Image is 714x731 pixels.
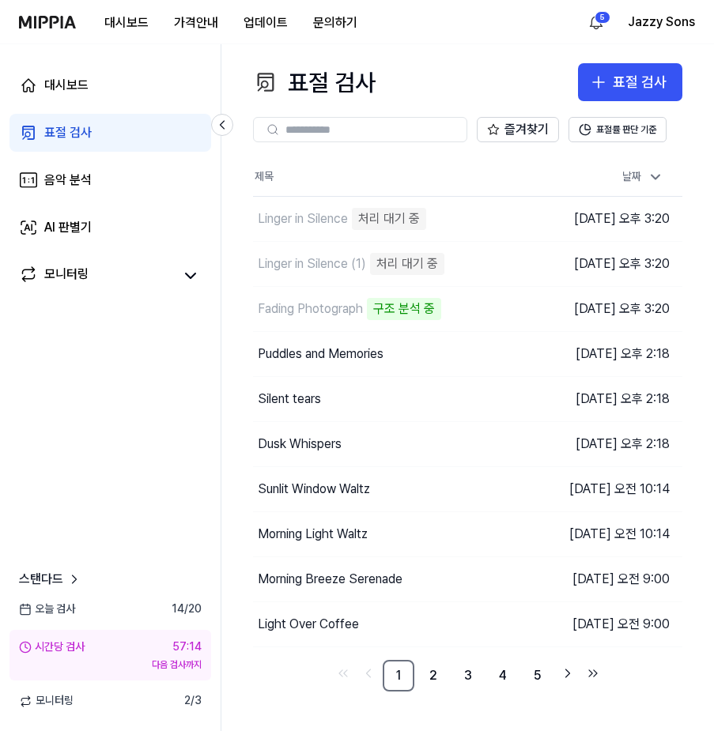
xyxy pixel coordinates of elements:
nav: pagination [253,660,682,691]
button: 표절률 판단 기준 [569,117,667,142]
button: 즐겨찾기 [477,117,559,142]
div: 대시보드 [44,76,89,95]
a: 음악 분석 [9,161,211,199]
a: Go to first page [332,662,354,684]
a: 표절 검사 [9,114,211,152]
div: 시간당 검사 [19,639,85,655]
a: 4 [487,660,519,691]
button: 문의하기 [300,7,370,39]
button: 가격안내 [161,7,231,39]
td: [DATE] 오후 2:18 [557,376,682,421]
div: 날짜 [616,164,670,190]
td: [DATE] 오전 9:00 [557,556,682,601]
a: 스탠다드 [19,570,82,589]
td: [DATE] 오후 3:20 [557,196,682,241]
div: 다음 검사까지 [19,658,202,672]
td: [DATE] 오후 3:20 [557,286,682,331]
div: 모니터링 [44,265,89,287]
span: 스탠다드 [19,570,63,589]
div: Morning Light Waltz [258,525,368,544]
td: [DATE] 오전 10:14 [557,511,682,556]
button: 대시보드 [92,7,161,39]
div: 음악 분석 [44,171,92,190]
div: 표절 검사 [613,71,667,94]
td: [DATE] 오후 3:20 [557,241,682,286]
span: 14 / 20 [172,601,202,617]
div: AI 판별기 [44,218,92,237]
div: Sunlit Window Waltz [258,480,370,499]
span: 모니터링 [19,693,74,709]
span: 2 / 3 [184,693,202,709]
div: Puddles and Memories [258,345,383,364]
div: Silent tears [258,390,321,409]
td: [DATE] 오전 9:00 [557,601,682,646]
a: 업데이트 [231,1,300,44]
td: [DATE] 오후 2:18 [557,421,682,466]
button: 알림5 [584,9,609,35]
img: logo [19,16,76,28]
th: 제목 [253,158,557,196]
div: Linger in Silence (1) [258,254,366,273]
div: Morning Breeze Serenade [258,570,402,589]
div: 표절 검사 [44,123,92,142]
button: 업데이트 [231,7,300,39]
div: 57:14 [172,639,202,655]
div: Fading Photograph [258,300,363,318]
a: 1 [383,660,414,691]
span: 오늘 검사 [19,601,75,617]
div: 처리 대기 중 [352,208,426,230]
div: 구조 분석 중 [367,298,441,320]
td: [DATE] 오전 10:14 [557,466,682,511]
a: 5 [522,660,553,691]
div: Linger in Silence [258,209,348,228]
img: 알림 [587,13,606,32]
td: [DATE] 오후 2:18 [557,331,682,376]
a: Go to last page [582,662,604,684]
div: Light Over Coffee [258,615,359,634]
div: 표절 검사 [253,63,376,101]
a: Go to next page [557,662,579,684]
button: Jazzy Sons [628,13,695,32]
a: 2 [417,660,449,691]
a: 3 [452,660,484,691]
a: 모니터링 [19,265,173,287]
div: 5 [595,11,610,24]
div: Dusk Whispers [258,435,342,454]
a: AI 판별기 [9,209,211,247]
button: 표절 검사 [578,63,682,101]
a: 대시보드 [9,66,211,104]
a: Go to previous page [357,662,380,684]
div: 처리 대기 중 [370,253,444,275]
